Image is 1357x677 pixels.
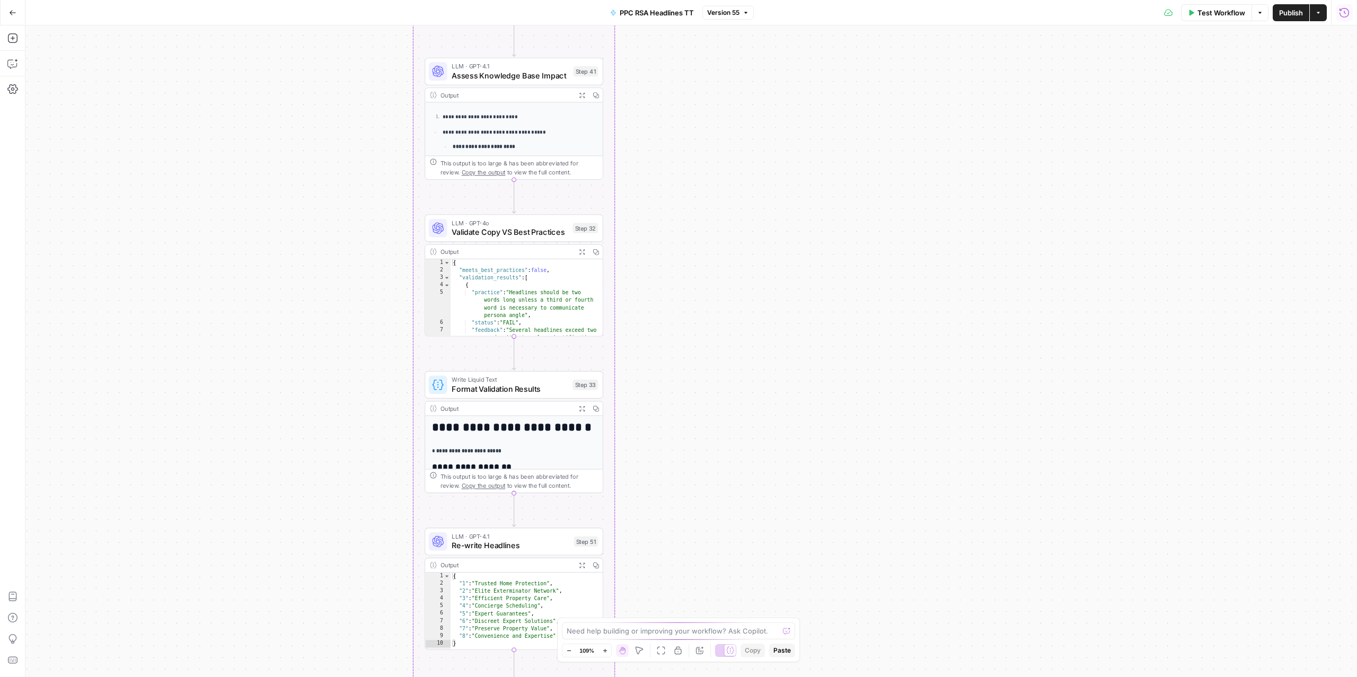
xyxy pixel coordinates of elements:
[572,380,598,390] div: Step 33
[769,644,795,657] button: Paste
[440,560,572,569] div: Output
[425,319,451,327] div: 6
[604,4,700,21] button: PPC RSA Headlines TT
[440,247,572,256] div: Output
[572,223,598,234] div: Step 32
[425,282,451,289] div: 4
[425,632,451,640] div: 9
[440,404,572,413] div: Output
[425,580,451,587] div: 2
[425,587,451,595] div: 3
[702,6,754,20] button: Version 55
[425,527,603,649] div: LLM · GPT-4.1Re-write HeadlinesStep 51Output{ "1":"Trusted Home Protection", "2":"Elite Extermina...
[425,259,451,267] div: 1
[512,494,516,526] g: Edge from step_33 to step_51
[512,337,516,370] g: Edge from step_32 to step_33
[425,267,451,274] div: 2
[425,618,451,625] div: 7
[620,7,694,18] span: PPC RSA Headlines TT
[452,69,569,81] span: Assess Knowledge Base Impact
[512,23,516,56] g: Edge from step_8 to step_41
[425,289,451,319] div: 5
[579,646,594,655] span: 109%
[512,180,516,213] g: Edge from step_41 to step_32
[1197,7,1245,18] span: Test Workflow
[462,169,506,175] span: Copy the output
[425,625,451,632] div: 8
[1181,4,1252,21] button: Test Workflow
[444,259,450,267] span: Toggle code folding, rows 1 through 69
[452,540,569,551] span: Re-write Headlines
[452,532,569,541] span: LLM · GPT-4.1
[444,274,450,282] span: Toggle code folding, rows 3 through 39
[444,573,450,580] span: Toggle code folding, rows 1 through 10
[452,218,568,227] span: LLM · GPT-4o
[425,214,603,336] div: LLM · GPT-4oValidate Copy VS Best PracticesStep 32Output{ "meets_best_practices":false, "validati...
[425,573,451,580] div: 1
[452,375,568,384] span: Write Liquid Text
[425,640,451,647] div: 10
[707,8,739,17] span: Version 55
[440,159,598,177] div: This output is too large & has been abbreviated for review. to view the full content.
[452,226,568,238] span: Validate Copy VS Best Practices
[452,61,569,71] span: LLM · GPT-4.1
[1279,7,1303,18] span: Publish
[1273,4,1309,21] button: Publish
[741,644,765,657] button: Copy
[452,383,568,395] span: Format Validation Results
[425,595,451,603] div: 4
[425,327,451,364] div: 7
[425,274,451,282] div: 3
[773,646,791,655] span: Paste
[444,282,450,289] span: Toggle code folding, rows 4 through 8
[425,603,451,610] div: 5
[440,472,598,490] div: This output is too large & has been abbreviated for review. to view the full content.
[574,66,598,77] div: Step 41
[745,646,761,655] span: Copy
[462,482,506,489] span: Copy the output
[425,610,451,618] div: 6
[440,91,572,100] div: Output
[574,537,598,547] div: Step 51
